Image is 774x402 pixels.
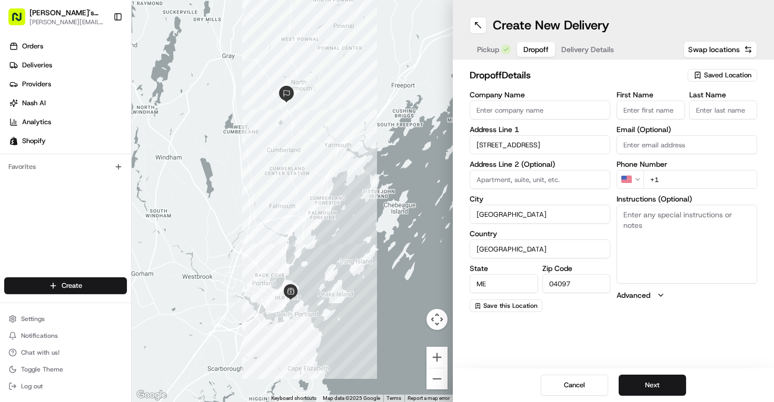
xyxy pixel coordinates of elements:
[470,126,610,133] label: Address Line 1
[21,331,58,340] span: Notifications
[470,91,610,98] label: Company Name
[541,375,608,396] button: Cancel
[689,91,758,98] label: Last Name
[11,100,29,119] img: 1736555255976-a54dd68f-1ca7-489b-9aae-adbdc363a1c4
[470,160,610,168] label: Address Line 2 (Optional)
[617,126,757,133] label: Email (Optional)
[470,230,610,237] label: Country
[179,104,192,116] button: Start new chat
[4,114,131,130] a: Analytics
[33,163,140,172] span: [PERSON_NAME] [PERSON_NAME]
[62,281,82,290] span: Create
[21,365,63,374] span: Toggle Theme
[134,388,169,402] img: Google
[542,274,611,293] input: Enter zip code
[29,18,105,26] button: [PERSON_NAME][EMAIL_ADDRESS][PERSON_NAME][DOMAIN_NAME]
[689,100,758,119] input: Enter last name
[21,207,81,217] span: Knowledge Base
[4,4,109,29] button: [PERSON_NAME]'s Lobster[PERSON_NAME][EMAIL_ADDRESS][PERSON_NAME][DOMAIN_NAME]
[11,208,19,216] div: 📗
[470,299,542,312] button: Save this Location
[4,311,127,326] button: Settings
[386,395,401,401] a: Terms
[688,68,757,83] button: Saved Location
[271,395,316,402] button: Keyboard shortcuts
[11,137,67,145] div: Past conversations
[9,137,18,145] img: Shopify logo
[147,163,169,172] span: [DATE]
[4,379,127,394] button: Log out
[617,100,685,119] input: Enter first name
[470,100,610,119] input: Enter company name
[470,135,610,154] input: Enter address
[47,100,173,111] div: Start new chat
[523,44,549,55] span: Dropoff
[470,205,610,224] input: Enter city
[4,362,127,377] button: Toggle Theme
[4,328,127,343] button: Notifications
[22,98,46,108] span: Nash AI
[617,290,650,300] label: Advanced
[4,345,127,360] button: Chat with us!
[27,68,174,79] input: Clear
[22,61,52,70] span: Deliveries
[4,38,131,55] a: Orders
[22,79,51,89] span: Providers
[21,382,43,390] span: Log out
[11,11,32,32] img: Nash
[134,388,169,402] a: Open this area in Google Maps (opens a new window)
[470,170,610,189] input: Apartment, suite, unit, etc.
[74,232,127,240] a: Powered byPylon
[470,239,610,258] input: Enter country
[619,375,686,396] button: Next
[21,348,59,357] span: Chat with us!
[704,71,751,80] span: Saved Location
[163,135,192,147] button: See all
[21,315,45,323] span: Settings
[683,41,757,58] button: Swap locations
[643,170,757,189] input: Enter phone number
[688,44,740,55] span: Swap locations
[426,347,448,368] button: Zoom in
[617,91,685,98] label: First Name
[617,160,757,168] label: Phone Number
[4,57,131,74] a: Deliveries
[470,195,610,203] label: City
[4,277,127,294] button: Create
[11,153,27,170] img: Joana Marie Avellanoza
[100,207,169,217] span: API Documentation
[426,309,448,330] button: Map camera controls
[470,265,538,272] label: State
[11,42,192,59] p: Welcome 👋
[22,42,43,51] span: Orders
[105,233,127,240] span: Pylon
[493,17,609,34] h1: Create New Delivery
[22,100,41,119] img: 1727276513143-84d647e1-66c0-4f92-a045-3c9f9f5dfd92
[6,203,85,222] a: 📗Knowledge Base
[4,133,131,149] a: Shopify
[323,395,380,401] span: Map data ©2025 Google
[477,44,499,55] span: Pickup
[29,7,105,18] button: [PERSON_NAME]'s Lobster
[408,395,450,401] a: Report a map error
[483,301,538,310] span: Save this Location
[617,135,757,154] input: Enter email address
[4,158,127,175] div: Favorites
[470,68,681,83] h2: dropoff Details
[426,368,448,389] button: Zoom out
[4,95,131,112] a: Nash AI
[89,208,97,216] div: 💻
[47,111,145,119] div: We're available if you need us!
[21,164,29,172] img: 1736555255976-a54dd68f-1ca7-489b-9aae-adbdc363a1c4
[85,203,173,222] a: 💻API Documentation
[542,265,611,272] label: Zip Code
[4,76,131,93] a: Providers
[470,274,538,293] input: Enter state
[617,195,757,203] label: Instructions (Optional)
[561,44,614,55] span: Delivery Details
[142,163,145,172] span: •
[22,136,46,146] span: Shopify
[22,117,51,127] span: Analytics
